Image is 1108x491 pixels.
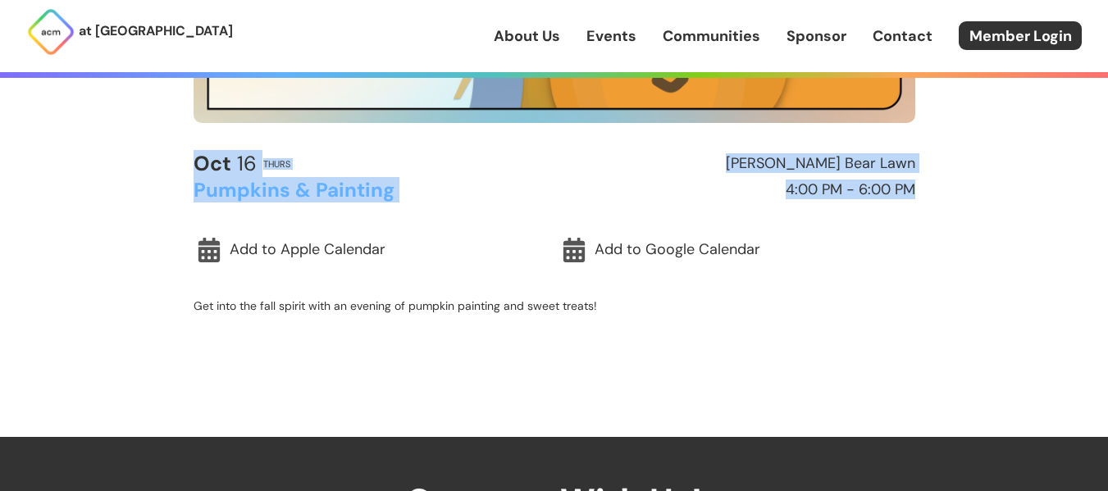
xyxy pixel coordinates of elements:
[959,21,1082,50] a: Member Login
[586,25,636,47] a: Events
[79,20,233,42] p: at [GEOGRAPHIC_DATA]
[194,298,915,313] p: Get into the fall spirit with an evening of pumpkin painting and sweet treats!
[26,7,75,57] img: ACM Logo
[194,180,547,201] h2: Pumpkins & Painting
[194,231,550,269] a: Add to Apple Calendar
[494,25,560,47] a: About Us
[562,182,915,198] h2: 4:00 PM - 6:00 PM
[562,156,915,172] h2: [PERSON_NAME] Bear Lawn
[194,150,231,177] b: Oct
[787,25,846,47] a: Sponsor
[663,25,760,47] a: Communities
[559,231,915,269] a: Add to Google Calendar
[263,159,290,169] h2: Thurs
[26,7,233,57] a: at [GEOGRAPHIC_DATA]
[194,152,257,175] h2: 16
[873,25,932,47] a: Contact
